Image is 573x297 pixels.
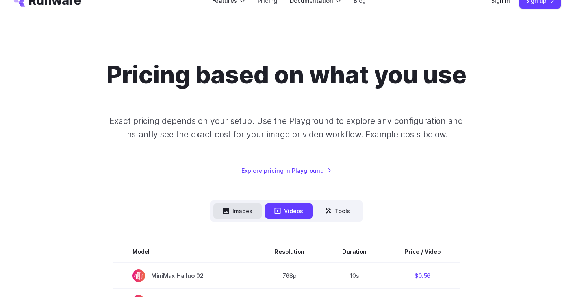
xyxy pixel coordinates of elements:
[316,203,360,219] button: Tools
[256,241,323,263] th: Resolution
[132,269,237,282] span: MiniMax Hailuo 02
[323,263,386,289] td: 10s
[386,241,460,263] th: Price / Video
[256,263,323,289] td: 768p
[213,203,262,219] button: Images
[241,166,332,175] a: Explore pricing in Playground
[113,241,256,263] th: Model
[106,61,467,89] h1: Pricing based on what you use
[95,114,478,141] p: Exact pricing depends on your setup. Use the Playground to explore any configuration and instantl...
[323,241,386,263] th: Duration
[386,263,460,289] td: $0.56
[265,203,313,219] button: Videos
